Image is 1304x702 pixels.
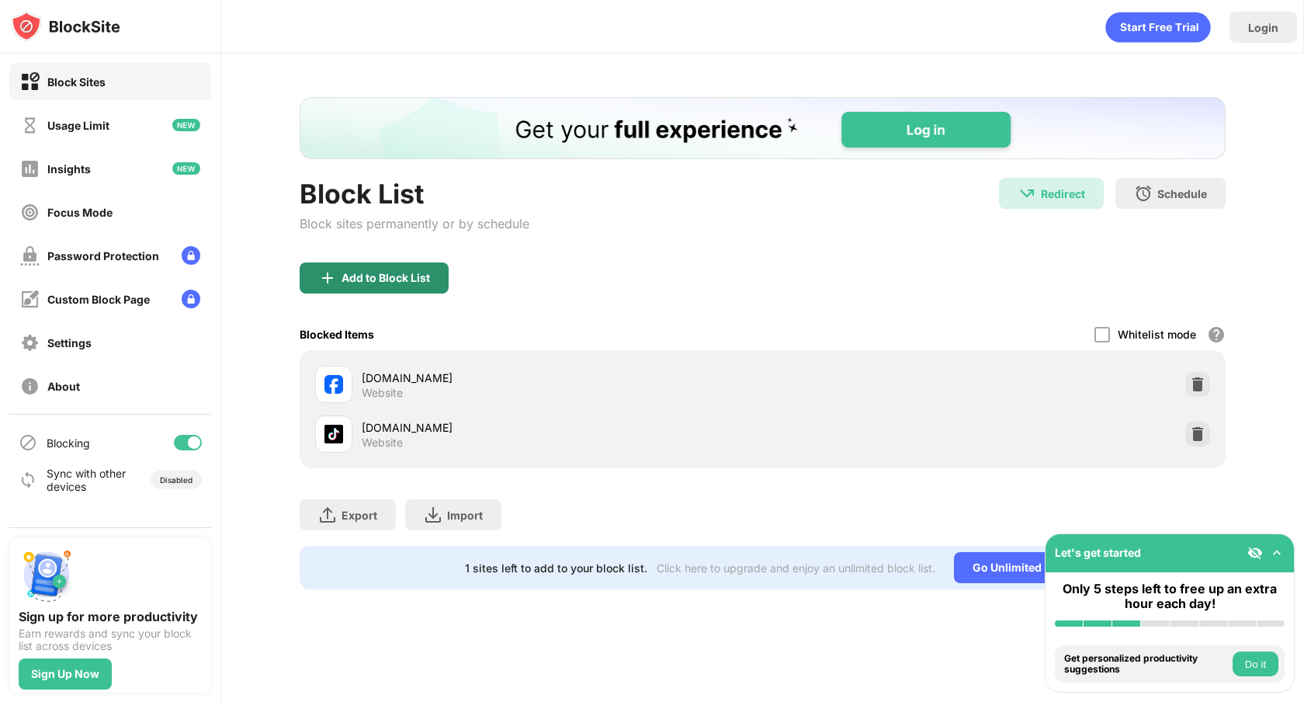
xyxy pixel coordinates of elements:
iframe: Banner [300,97,1226,159]
img: focus-off.svg [20,203,40,222]
img: favicons [324,375,343,394]
div: Usage Limit [47,119,109,132]
img: new-icon.svg [172,162,200,175]
div: Website [362,386,403,400]
div: Block List [300,178,529,210]
div: Only 5 steps left to free up an extra hour each day! [1055,582,1285,611]
div: 1 sites left to add to your block list. [465,561,647,575]
img: sync-icon.svg [19,471,37,489]
div: Settings [47,336,92,349]
div: Sign up for more productivity [19,609,202,624]
img: push-signup.svg [19,547,75,603]
div: [DOMAIN_NAME] [362,419,763,436]
img: omni-setup-toggle.svg [1269,545,1285,561]
img: settings-off.svg [20,333,40,353]
div: Website [362,436,403,450]
div: Earn rewards and sync your block list across devices [19,627,202,652]
div: Add to Block List [342,272,430,284]
div: Whitelist mode [1118,328,1196,341]
div: Password Protection [47,249,159,262]
div: Export [342,509,377,522]
button: Do it [1233,652,1278,676]
div: Import [447,509,483,522]
div: Blocked Items [300,328,374,341]
div: Get personalized productivity suggestions [1064,653,1229,676]
div: animation [1105,12,1211,43]
img: insights-off.svg [20,159,40,179]
div: Sync with other devices [47,467,127,493]
img: about-off.svg [20,377,40,396]
img: time-usage-off.svg [20,116,40,135]
img: lock-menu.svg [182,246,200,265]
img: block-on.svg [20,72,40,92]
img: lock-menu.svg [182,290,200,308]
div: Go Unlimited [954,552,1060,583]
img: password-protection-off.svg [20,246,40,266]
div: Schedule [1157,187,1207,200]
img: eye-not-visible.svg [1247,545,1263,561]
div: Block sites permanently or by schedule [300,216,529,231]
div: Login [1248,21,1278,34]
div: Block Sites [47,75,106,89]
img: blocking-icon.svg [19,433,37,452]
div: About [47,380,80,393]
img: favicons [324,425,343,443]
img: new-icon.svg [172,119,200,131]
img: logo-blocksite.svg [11,11,120,42]
div: Insights [47,162,91,175]
div: Disabled [160,475,192,485]
div: Redirect [1041,187,1085,200]
div: Blocking [47,436,90,450]
div: [DOMAIN_NAME] [362,370,763,386]
div: Focus Mode [47,206,113,219]
img: customize-block-page-off.svg [20,290,40,309]
div: Let's get started [1055,546,1141,559]
div: Sign Up Now [31,668,99,680]
div: Custom Block Page [47,293,150,306]
div: Click here to upgrade and enjoy an unlimited block list. [657,561,935,575]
